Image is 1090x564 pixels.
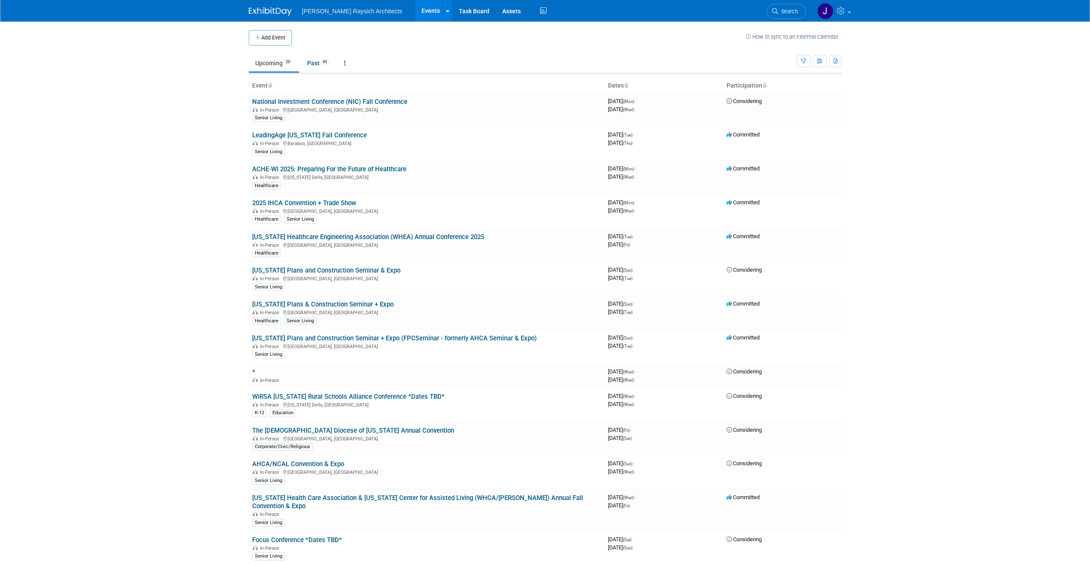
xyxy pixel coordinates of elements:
[727,267,762,273] span: Considering
[623,537,632,542] span: (Sat)
[249,30,292,45] button: Add Event
[252,215,281,223] div: Healthcare
[608,393,637,399] span: [DATE]
[778,8,798,15] span: Search
[260,378,282,383] span: In-Person
[301,55,336,71] a: Past43
[260,243,282,248] span: In-Person
[633,536,634,543] span: -
[608,233,635,240] span: [DATE]
[623,243,630,247] span: (Fri)
[635,165,637,172] span: -
[608,502,630,509] span: [DATE]
[253,378,258,382] img: In-Person Event
[252,267,400,274] a: [US_STATE] Plans and Construction Seminar & Expo
[727,233,760,240] span: Committed
[253,344,258,348] img: In-Person Event
[608,343,632,349] span: [DATE]
[252,165,406,173] a: ACHE-WI 2025: Preparing For the Future of Healthcare
[252,477,285,485] div: Senior Living
[623,470,634,474] span: (Wed)
[249,7,292,16] img: ExhibitDay
[252,283,285,291] div: Senior Living
[608,334,635,341] span: [DATE]
[249,79,605,93] th: Event
[252,148,285,156] div: Senior Living
[249,55,299,71] a: Upcoming20
[623,234,632,239] span: (Tue)
[253,107,258,112] img: In-Person Event
[253,209,258,213] img: In-Person Event
[252,343,601,349] div: [GEOGRAPHIC_DATA], [GEOGRAPHIC_DATA]
[727,98,762,104] span: Considering
[252,401,601,408] div: [US_STATE] Dells, [GEOGRAPHIC_DATA]
[252,275,601,282] div: [GEOGRAPHIC_DATA], [GEOGRAPHIC_DATA]
[253,546,258,550] img: In-Person Event
[608,98,637,104] span: [DATE]
[608,300,635,307] span: [DATE]
[608,494,637,500] span: [DATE]
[260,402,282,408] span: In-Person
[623,141,632,146] span: (Thu)
[623,495,634,500] span: (Wed)
[252,173,601,180] div: [US_STATE] Dells, [GEOGRAPHIC_DATA]
[608,544,632,551] span: [DATE]
[727,131,760,138] span: Committed
[260,276,282,282] span: In-Person
[284,317,317,325] div: Senior Living
[260,107,282,113] span: In-Person
[253,402,258,406] img: In-Person Event
[608,460,635,467] span: [DATE]
[623,436,632,441] span: (Sat)
[635,393,637,399] span: -
[608,139,632,146] span: [DATE]
[252,351,285,358] div: Senior Living
[302,8,402,15] span: [PERSON_NAME] Raysich Architects
[252,443,313,451] div: Corporate/Civic/Religious
[252,106,601,113] div: [GEOGRAPHIC_DATA], [GEOGRAPHIC_DATA]
[260,310,282,315] span: In-Person
[260,141,282,146] span: In-Person
[762,82,766,89] a: Sort by Participation Type
[623,370,634,374] span: (Wed)
[727,368,762,375] span: Considering
[253,243,258,247] img: In-Person Event
[253,175,258,179] img: In-Person Event
[623,302,632,306] span: (Sun)
[252,435,601,442] div: [GEOGRAPHIC_DATA], [GEOGRAPHIC_DATA]
[608,401,634,407] span: [DATE]
[608,376,634,383] span: [DATE]
[623,268,632,273] span: (Sun)
[605,79,723,93] th: Dates
[260,209,282,214] span: In-Person
[608,165,637,172] span: [DATE]
[623,461,632,466] span: (Sun)
[634,233,635,240] span: -
[623,107,634,112] span: (Wed)
[608,427,632,433] span: [DATE]
[623,394,634,399] span: (Wed)
[253,436,258,440] img: In-Person Event
[252,468,601,475] div: [GEOGRAPHIC_DATA], [GEOGRAPHIC_DATA]
[260,175,282,180] span: In-Person
[260,344,282,349] span: In-Person
[634,300,635,307] span: -
[634,334,635,341] span: -
[727,536,762,543] span: Considering
[608,207,634,214] span: [DATE]
[727,165,760,172] span: Committed
[634,460,635,467] span: -
[252,98,407,106] a: National Investment Conference (NIC) Fall Conference
[608,173,634,180] span: [DATE]
[723,79,842,93] th: Participation
[252,233,484,241] a: [US_STATE] Healthcare Engineering Association (WHEA) Annual Conference 2025
[253,276,258,280] img: In-Person Event
[727,427,762,433] span: Considering
[623,200,634,205] span: (Mon)
[631,427,632,433] span: -
[268,82,272,89] a: Sort by Event Name
[608,368,637,375] span: [DATE]
[252,536,342,544] a: Focus Conference *Dates TBD*
[623,133,632,137] span: (Tue)
[608,267,635,273] span: [DATE]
